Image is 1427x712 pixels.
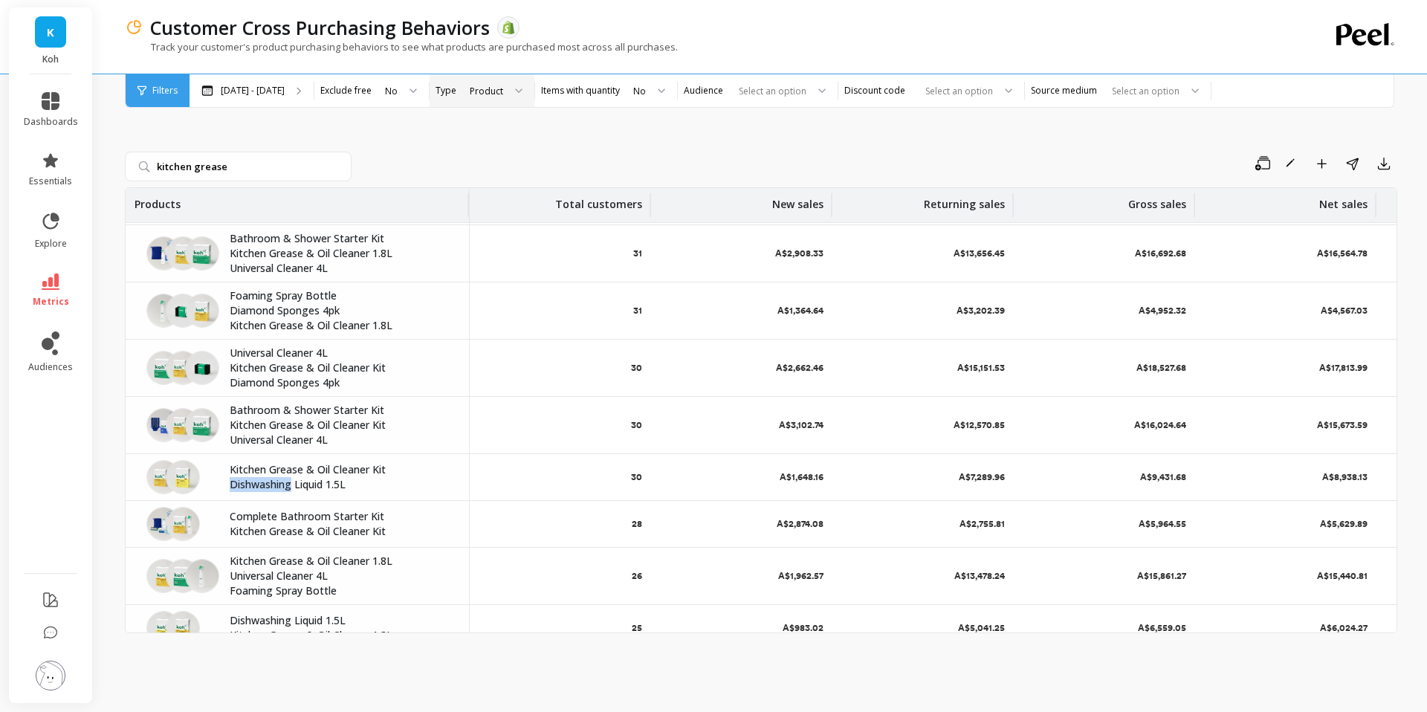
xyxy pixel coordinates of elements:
p: A$7,289.96 [959,471,1005,483]
p: Kitchen Grease & Oil Cleaner Kit [230,418,451,433]
p: Total customers [555,188,642,212]
img: 1._Koh_Tools_Still.jpg [185,351,219,385]
img: api.shopify.svg [502,21,515,34]
p: Koh [24,54,78,65]
p: Kitchen Grease & Oil Cleaner 1.8L [230,318,451,333]
p: 31 [633,305,642,317]
p: 31 [633,247,642,259]
p: Customer Cross Purchasing Behaviors [150,15,490,40]
img: 1.Koh_Product_Still_Universal-Cleaner-4L.jpg [166,559,200,593]
p: A$3,102.74 [779,419,823,431]
p: Diamond Sponges 4pk [230,303,451,318]
img: 1._Koh_Tools_Still.jpg [166,294,200,328]
p: 28 [632,518,642,530]
p: A$12,570.85 [954,419,1005,431]
img: 1.Koh_Tools_Still_Foamer_32822dea-63c1-46ee-bd22-d74dadf75a76.jpg [146,294,181,328]
p: A$5,964.55 [1139,518,1186,530]
span: dashboards [24,116,78,128]
img: Koh_Product_Still_BathroomSK-wUltraMitt_6ebe5ab7-c689-4d08-a72a-bce389a5b29f.jpg [146,408,181,442]
p: A$6,559.05 [1138,622,1186,634]
p: 30 [631,362,642,374]
p: Kitchen Grease & Oil Cleaner Kit [230,360,451,375]
p: A$16,692.68 [1135,247,1186,259]
img: 1.Koh_Product_Still_1.Kitchen-Grease_Oil-Cleaner.jpg [166,236,200,271]
p: Foaming Spray Bottle [230,583,451,598]
p: 25 [632,622,642,634]
p: A$4,567.03 [1321,305,1368,317]
p: A$983.02 [783,622,823,634]
p: Products [135,188,181,212]
label: Items with quantity [541,85,620,97]
p: A$15,440.81 [1317,570,1368,582]
p: New sales [772,188,823,212]
input: Search [125,152,352,181]
p: A$1,962.57 [778,570,823,582]
p: A$15,861.27 [1137,570,1186,582]
div: No [633,84,646,98]
p: A$1,648.16 [780,471,823,483]
p: A$8,938.13 [1322,471,1368,483]
p: 26 [632,570,642,582]
img: 1.Koh_Product_Still_1.Kitchen-Grease_Oil-Cleaner.jpg [185,294,219,328]
p: [DATE] - [DATE] [221,85,285,97]
img: Bathroom_Shower_SK_w-BathroomMitt-CANSTAR_eaeaa530-ff37-47b3-b217-01f8fdcad393.jpg [146,236,181,271]
span: metrics [33,296,69,308]
p: Universal Cleaner 4L [230,433,451,447]
img: 1.Koh_Product_Still_Universal-Cleaner-4L.jpg [185,408,219,442]
img: 1.Koh_Product_Still_Universal-Cleaner-4L.jpg [146,351,181,385]
p: A$5,041.25 [958,622,1005,634]
p: Foaming Spray Bottle [230,288,451,303]
p: Net sales [1319,188,1368,212]
p: Kitchen Grease & Oil Cleaner Kit [230,462,451,477]
span: Filters [152,85,178,97]
img: 1.Koh_Tools_Still_Foamer_32822dea-63c1-46ee-bd22-d74dadf75a76.jpg [185,559,219,593]
p: A$13,656.45 [954,247,1005,259]
label: Exclude free [320,85,372,97]
p: Kitchen Grease & Oil Cleaner 1.8L [230,628,451,643]
img: 1.Koh_Product_Still_1.Kitchen-Grease_Oil-Cleaner.jpg [166,611,200,645]
img: 1.Koh_Product_Still_Dishwashing-Liquid.jpg [146,611,181,645]
p: Dishwashing Liquid 1.5L [230,477,451,492]
img: 1.Koh_Product_Still_Dishwashing-Liquid.jpg [166,460,200,494]
p: A$9,431.68 [1140,471,1186,483]
img: profile picture [36,661,65,690]
span: explore [35,238,67,250]
span: essentials [29,175,72,187]
p: A$4,952.32 [1139,305,1186,317]
p: Universal Cleaner 4L [230,346,451,360]
p: A$16,024.64 [1134,419,1186,431]
img: 1.Koh_Product_Still_1.Kitchen-Grease_Oil-Cleaner.jpg [146,559,181,593]
p: A$2,662.46 [776,362,823,374]
p: Universal Cleaner 4L [230,261,451,276]
p: Dishwashing Liquid 1.5L [230,613,451,628]
p: Kitchen Grease & Oil Cleaner 1.8L [230,554,451,569]
img: 1.Koh_Product_Still_KGOC-SK.jpg [166,408,200,442]
p: Bathroom & Shower Starter Kit [230,403,451,418]
p: Universal Cleaner 4L [230,569,451,583]
p: A$3,202.39 [957,305,1005,317]
p: A$1,364.64 [777,305,823,317]
p: A$2,874.08 [777,518,823,530]
span: audiences [28,361,73,373]
p: A$2,908.33 [775,247,823,259]
p: A$18,527.68 [1136,362,1186,374]
p: A$2,755.81 [960,518,1005,530]
p: Kitchen Grease & Oil Cleaner 1.8L [230,246,451,261]
div: No [385,84,398,98]
p: A$13,478.24 [954,570,1005,582]
p: A$17,813.99 [1319,362,1368,374]
p: A$15,673.59 [1317,419,1368,431]
p: A$16,564.78 [1317,247,1368,259]
img: header icon [125,19,143,36]
p: Diamond Sponges 4pk [230,375,451,390]
p: Kitchen Grease & Oil Cleaner Kit [230,524,451,539]
img: 1.Koh_Product_Still_KGOC-SK.jpg [146,460,181,494]
img: Complete-Bathroom-Starter-Kit_1.8L_w-BathroomMitt-CANSTAR_6715d5f9-646a-45a9-8223-1a41d1d46663.jpg [146,507,181,541]
img: 1.Koh_Product_Still_Universal-Cleaner-4L.jpg [185,236,219,271]
div: Product [470,84,503,98]
p: 30 [631,419,642,431]
p: Bathroom & Shower Starter Kit [230,231,451,246]
label: Type [436,85,456,97]
span: K [47,24,54,41]
p: Gross sales [1128,188,1186,212]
